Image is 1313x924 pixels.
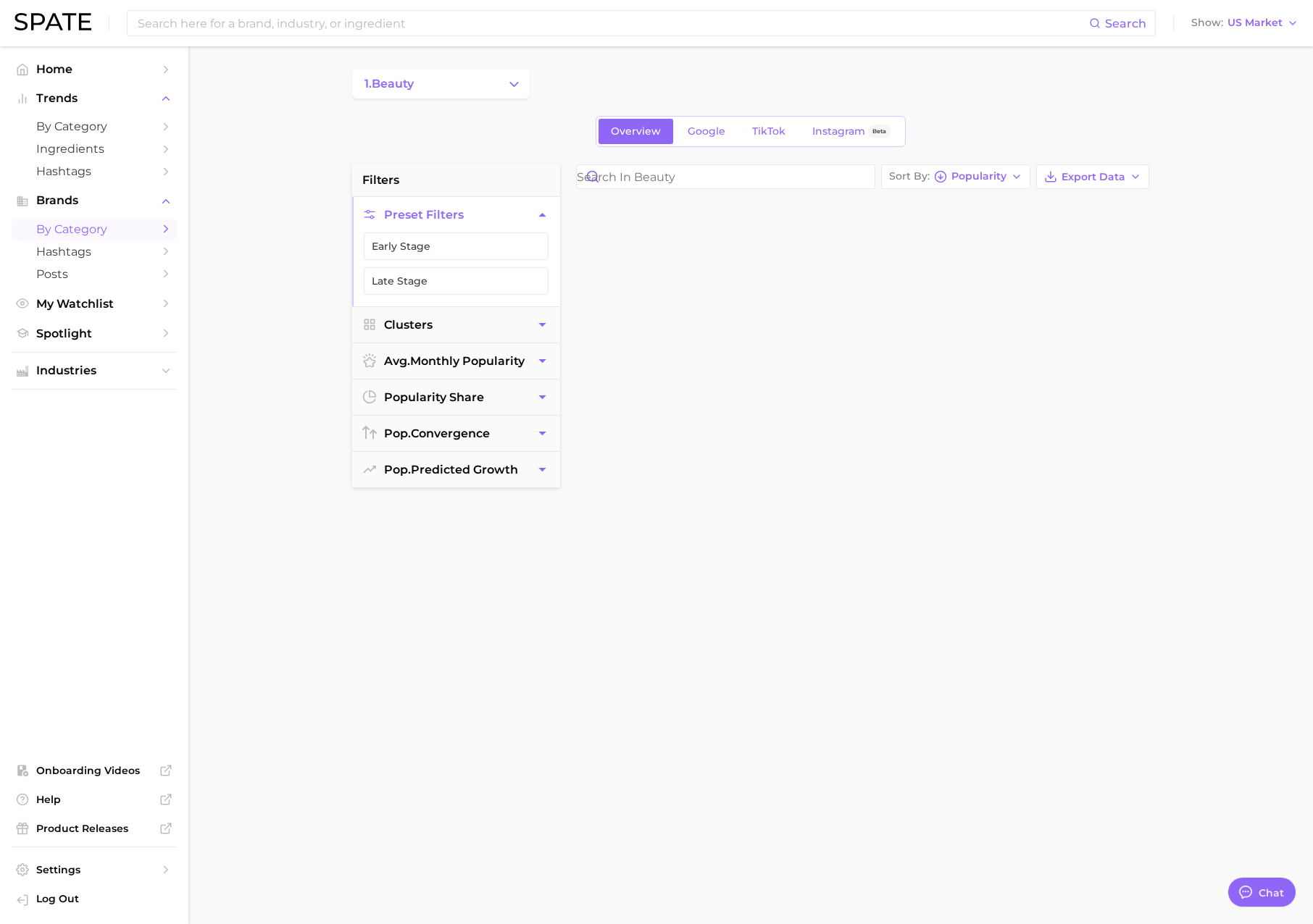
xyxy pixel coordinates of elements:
[12,789,177,810] a: Help
[384,354,410,368] abbr: average
[1191,19,1223,27] span: Show
[384,208,464,222] span: Preset Filters
[12,58,177,80] a: Home
[352,379,560,415] button: popularity share
[364,77,414,91] span: 1. beauty
[12,293,177,315] a: My Watchlist
[36,142,152,156] span: Ingredients
[688,125,725,138] span: Google
[812,125,865,138] span: Instagram
[384,463,411,476] abbr: popularity index
[36,793,152,806] span: Help
[36,327,152,340] span: Spotlight
[12,818,177,839] a: Product Releases
[364,267,549,295] button: Late Stage
[1036,164,1149,189] button: Export Data
[12,760,177,781] a: Onboarding Videos
[1227,19,1283,27] span: US Market
[12,263,177,285] a: Posts
[36,222,152,236] span: by Category
[1105,17,1146,30] span: Search
[889,172,930,180] span: Sort By
[352,197,560,232] button: Preset Filters
[951,172,1006,180] span: Popularity
[12,218,177,240] a: by Category
[362,172,399,189] span: filters
[384,390,484,404] span: popularity share
[384,318,433,332] span: Clusters
[384,427,490,440] span: convergence
[12,88,177,109] button: Trends
[12,240,177,263] a: Hashtags
[352,343,560,379] button: avg.monthly popularity
[36,364,152,377] span: Industries
[384,354,525,368] span: monthly popularity
[1188,14,1302,33] button: ShowUS Market
[36,194,152,207] span: Brands
[384,427,411,440] abbr: popularity index
[36,164,152,178] span: Hashtags
[740,119,798,144] a: TikTok
[752,125,785,138] span: TikTok
[36,297,152,311] span: My Watchlist
[12,115,177,138] a: by Category
[364,232,549,260] button: Early Stage
[352,307,560,343] button: Clusters
[36,62,152,76] span: Home
[352,70,530,98] button: Change Category
[352,452,560,487] button: pop.predicted growth
[881,164,1030,189] button: Sort ByPopularity
[12,859,177,881] a: Settings
[36,892,165,905] span: Log Out
[577,165,875,188] input: Search in beauty
[14,13,91,30] img: SPATE
[36,92,152,105] span: Trends
[800,119,903,144] a: InstagramBeta
[12,190,177,211] button: Brands
[36,764,152,777] span: Onboarding Videos
[12,360,177,382] button: Industries
[675,119,738,144] a: Google
[384,463,518,476] span: predicted growth
[12,138,177,160] a: Ingredients
[1062,171,1125,183] span: Export Data
[36,267,152,281] span: Posts
[36,119,152,133] span: by Category
[136,11,1089,35] input: Search here for a brand, industry, or ingredient
[36,822,152,835] span: Product Releases
[36,245,152,259] span: Hashtags
[611,125,661,138] span: Overview
[872,125,886,138] span: Beta
[12,160,177,182] a: Hashtags
[12,322,177,345] a: Spotlight
[12,888,177,912] a: Log out. Currently logged in with e-mail olivier@spate.nyc.
[599,119,673,144] a: Overview
[36,863,152,876] span: Settings
[352,416,560,451] button: pop.convergence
